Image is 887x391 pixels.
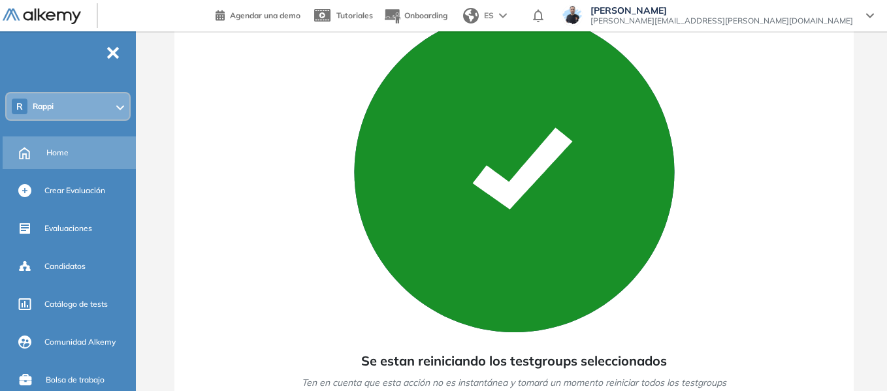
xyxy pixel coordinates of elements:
span: Home [46,147,69,159]
img: world [463,8,479,23]
span: Onboarding [404,10,447,20]
span: [PERSON_NAME][EMAIL_ADDRESS][PERSON_NAME][DOMAIN_NAME] [590,16,853,26]
span: Se estan reiniciando los testgroups seleccionados [361,351,667,371]
span: Catálogo de tests [44,298,108,310]
span: Tutoriales [336,10,373,20]
span: Agendar una demo [230,10,300,20]
span: R [16,101,23,112]
img: Logo [3,8,81,25]
span: Ten en cuenta que esta acción no es instantánea y tomará un momento reiniciar todos los testgroups [302,376,726,390]
span: Crear Evaluación [44,185,105,196]
button: Onboarding [383,2,447,30]
span: Candidatos [44,260,86,272]
img: arrow [499,13,507,18]
iframe: Chat Widget [822,328,887,391]
a: Agendar una demo [216,7,300,22]
span: Bolsa de trabajo [46,374,105,386]
span: Evaluaciones [44,223,92,234]
span: Comunidad Alkemy [44,336,116,348]
span: Rappi [33,101,54,112]
span: ES [484,10,494,22]
span: [PERSON_NAME] [590,5,853,16]
div: Widget de chat [822,328,887,391]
